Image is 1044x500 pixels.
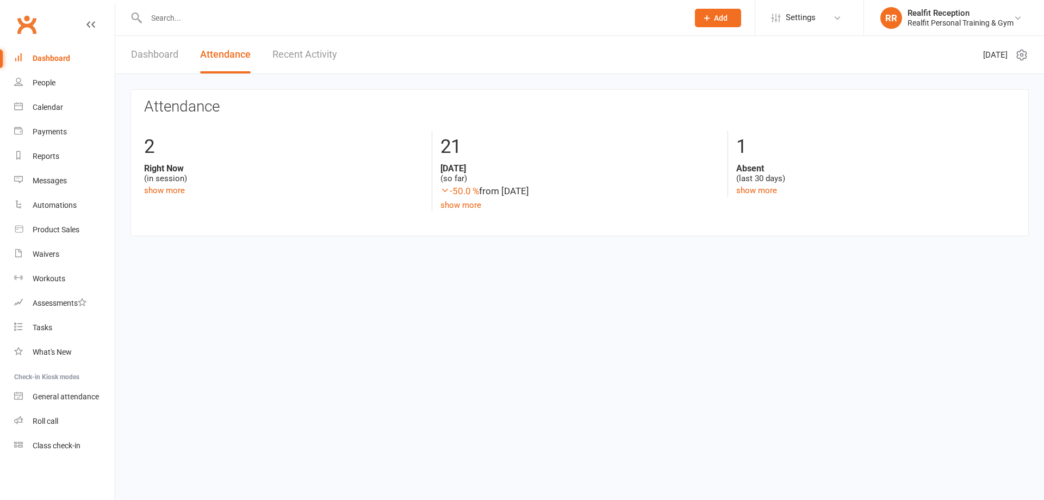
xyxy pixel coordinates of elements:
div: People [33,78,55,87]
a: Waivers [14,242,115,267]
a: Calendar [14,95,115,120]
a: Messages [14,169,115,193]
div: from [DATE] [440,184,719,199]
span: -50.0 % [440,186,479,196]
a: General attendance kiosk mode [14,385,115,409]
a: What's New [14,340,115,365]
strong: Absent [736,163,1015,174]
div: Payments [33,127,67,136]
a: Automations [14,193,115,218]
a: Assessments [14,291,115,316]
div: Waivers [33,250,59,258]
div: Tasks [33,323,52,332]
a: Payments [14,120,115,144]
a: Workouts [14,267,115,291]
div: 21 [440,131,719,163]
strong: Right Now [144,163,424,174]
a: People [14,71,115,95]
a: Class kiosk mode [14,434,115,458]
div: Reports [33,152,59,161]
a: Roll call [14,409,115,434]
div: (in session) [144,163,424,184]
div: Class check-in [33,441,80,450]
div: Realfit Reception [908,8,1014,18]
strong: [DATE] [440,163,719,174]
div: Assessments [33,299,86,307]
span: [DATE] [983,48,1008,61]
div: What's New [33,348,72,356]
a: show more [144,186,185,195]
div: General attendance [33,392,99,401]
div: Workouts [33,274,65,283]
div: Realfit Personal Training & Gym [908,18,1014,28]
a: show more [440,200,481,210]
div: (last 30 days) [736,163,1015,184]
div: RR [880,7,902,29]
div: (so far) [440,163,719,184]
div: Roll call [33,417,58,425]
a: Recent Activity [272,36,337,73]
a: Attendance [200,36,251,73]
div: 2 [144,131,424,163]
a: Reports [14,144,115,169]
a: Clubworx [13,11,40,38]
div: Dashboard [33,54,70,63]
a: Dashboard [131,36,178,73]
input: Search... [143,10,681,26]
button: Add [695,9,741,27]
div: 1 [736,131,1015,163]
div: Messages [33,176,67,185]
div: Product Sales [33,225,79,234]
span: Settings [786,5,816,30]
a: Product Sales [14,218,115,242]
h3: Attendance [144,98,1015,115]
a: Tasks [14,316,115,340]
div: Calendar [33,103,63,112]
a: Dashboard [14,46,115,71]
a: show more [736,186,777,195]
span: Add [714,14,728,22]
div: Automations [33,201,77,209]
